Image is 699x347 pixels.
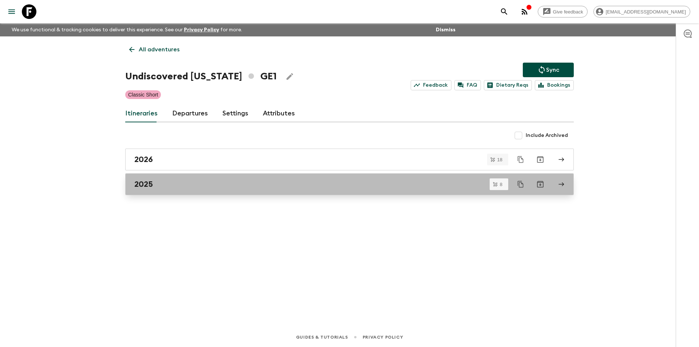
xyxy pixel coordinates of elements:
a: 2026 [125,149,574,170]
span: Give feedback [549,9,587,15]
button: Archive [533,177,548,192]
a: Bookings [535,80,574,90]
a: Departures [172,105,208,122]
span: 18 [493,157,507,162]
h1: Undiscovered [US_STATE] GE1 [125,69,277,84]
span: Include Archived [526,132,568,139]
p: Sync [546,66,559,74]
button: Sync adventure departures to the booking engine [523,63,574,77]
a: Privacy Policy [184,27,219,32]
a: Itineraries [125,105,158,122]
button: search adventures [497,4,512,19]
p: Classic Short [128,91,158,98]
a: 2025 [125,173,574,195]
a: Guides & Tutorials [296,333,348,341]
span: [EMAIL_ADDRESS][DOMAIN_NAME] [602,9,690,15]
a: Dietary Reqs [484,80,532,90]
h2: 2026 [134,155,153,164]
button: Duplicate [514,153,527,166]
a: Privacy Policy [363,333,403,341]
a: Give feedback [538,6,588,17]
button: Dismiss [434,25,457,35]
div: [EMAIL_ADDRESS][DOMAIN_NAME] [593,6,690,17]
a: Feedback [411,80,451,90]
button: Edit Adventure Title [283,69,297,84]
button: menu [4,4,19,19]
span: 8 [495,182,507,187]
h2: 2025 [134,180,153,189]
a: Attributes [263,105,295,122]
p: All adventures [139,45,179,54]
a: FAQ [454,80,481,90]
a: Settings [222,105,248,122]
a: All adventures [125,42,183,57]
button: Archive [533,152,548,167]
button: Duplicate [514,178,527,191]
p: We use functional & tracking cookies to deliver this experience. See our for more. [9,23,245,36]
